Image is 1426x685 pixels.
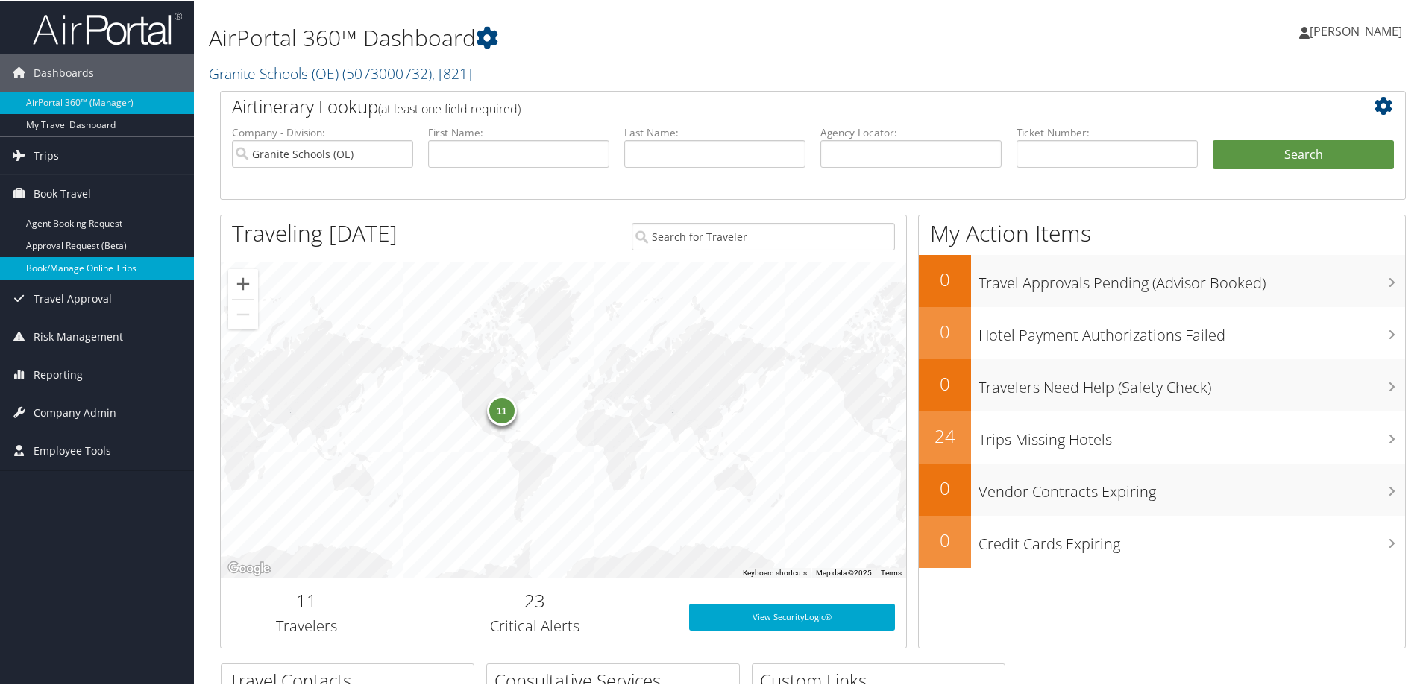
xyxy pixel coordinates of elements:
[428,124,609,139] label: First Name:
[919,410,1405,462] a: 24Trips Missing Hotels
[232,614,381,635] h3: Travelers
[919,265,971,291] h2: 0
[342,62,432,82] span: ( 5073000732 )
[919,253,1405,306] a: 0Travel Approvals Pending (Advisor Booked)
[919,358,1405,410] a: 0Travelers Need Help (Safety Check)
[232,124,413,139] label: Company - Division:
[919,422,971,447] h2: 24
[919,216,1405,247] h1: My Action Items
[919,306,1405,358] a: 0Hotel Payment Authorizations Failed
[34,393,116,430] span: Company Admin
[209,62,472,82] a: Granite Schools (OE)
[224,558,274,577] a: Open this area in Google Maps (opens a new window)
[228,268,258,297] button: Zoom in
[689,602,895,629] a: View SecurityLogic®
[34,355,83,392] span: Reporting
[919,370,971,395] h2: 0
[34,53,94,90] span: Dashboards
[228,298,258,328] button: Zoom out
[820,124,1002,139] label: Agency Locator:
[979,368,1405,397] h3: Travelers Need Help (Safety Check)
[232,92,1295,118] h2: Airtinerary Lookup
[33,10,182,45] img: airportal-logo.png
[432,62,472,82] span: , [ 821 ]
[624,124,805,139] label: Last Name:
[1017,124,1198,139] label: Ticket Number:
[743,566,807,577] button: Keyboard shortcuts
[232,587,381,612] h2: 11
[403,614,667,635] h3: Critical Alerts
[979,316,1405,344] h3: Hotel Payment Authorizations Failed
[34,136,59,173] span: Trips
[34,174,91,211] span: Book Travel
[919,474,971,499] h2: 0
[1213,139,1394,168] button: Search
[232,216,398,247] h1: Traveling [DATE]
[919,462,1405,514] a: 0Vendor Contracts Expiring
[979,264,1405,292] h3: Travel Approvals Pending (Advisor Booked)
[1299,7,1417,52] a: [PERSON_NAME]
[486,394,516,424] div: 11
[1310,22,1402,38] span: [PERSON_NAME]
[34,431,111,468] span: Employee Tools
[378,99,521,116] span: (at least one field required)
[34,279,112,316] span: Travel Approval
[979,473,1405,501] h3: Vendor Contracts Expiring
[224,558,274,577] img: Google
[632,221,895,249] input: Search for Traveler
[816,567,872,575] span: Map data ©2025
[209,21,1014,52] h1: AirPortal 360™ Dashboard
[919,526,971,552] h2: 0
[881,567,902,575] a: Terms (opens in new tab)
[403,587,667,612] h2: 23
[979,420,1405,449] h3: Trips Missing Hotels
[979,525,1405,553] h3: Credit Cards Expiring
[34,317,123,354] span: Risk Management
[919,514,1405,566] a: 0Credit Cards Expiring
[919,318,971,343] h2: 0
